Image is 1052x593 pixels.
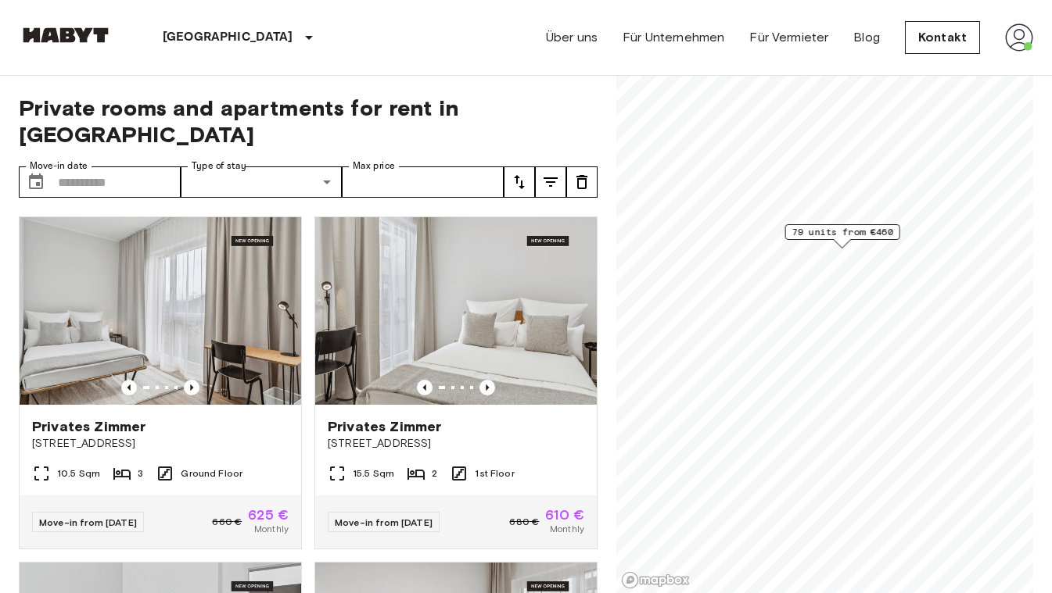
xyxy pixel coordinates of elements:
span: Privates Zimmer [32,417,145,436]
button: Choose date [20,166,52,198]
img: Marketing picture of unit DE-13-001-002-001 [20,217,301,405]
button: Previous image [417,380,433,395]
a: Für Vermieter [749,28,828,47]
span: 10.5 Sqm [57,466,100,480]
a: Marketing picture of unit DE-13-001-002-001Previous imagePrevious imagePrivates Zimmer[STREET_ADD... [19,216,302,549]
span: Ground Floor [181,466,242,480]
span: 15.5 Sqm [353,466,394,480]
button: tune [566,166,598,198]
span: 3 [138,466,143,480]
span: [STREET_ADDRESS] [32,436,289,452]
button: Previous image [121,380,137,395]
span: [STREET_ADDRESS] [328,436,584,452]
button: tune [504,166,535,198]
button: Previous image [479,380,495,395]
span: Move-in from [DATE] [39,516,137,528]
button: Previous image [184,380,199,395]
span: Private rooms and apartments for rent in [GEOGRAPHIC_DATA] [19,95,598,148]
span: 625 € [248,508,289,522]
img: Marketing picture of unit DE-13-001-111-002 [315,217,597,405]
span: 610 € [545,508,584,522]
img: Habyt [19,27,113,43]
span: 660 € [212,515,242,529]
label: Max price [353,159,395,173]
p: [GEOGRAPHIC_DATA] [163,28,293,47]
div: Map marker [785,224,900,248]
label: Move-in date [30,159,88,173]
label: Type of stay [192,159,246,173]
button: tune [535,166,566,198]
a: Über uns [546,28,598,47]
span: 2 [432,466,437,480]
span: 680 € [509,515,539,529]
span: Monthly [254,522,289,536]
a: Für Unternehmen [623,28,724,47]
a: Mapbox logo [621,571,690,589]
span: Monthly [550,522,584,536]
img: avatar [1005,23,1033,52]
span: 1st Floor [475,466,514,480]
span: 79 units from €460 [792,225,893,239]
a: Marketing picture of unit DE-13-001-111-002Previous imagePrevious imagePrivates Zimmer[STREET_ADD... [314,216,598,549]
a: Kontakt [905,21,980,54]
a: Blog [853,28,880,47]
span: Move-in from [DATE] [335,516,433,528]
span: Privates Zimmer [328,417,441,436]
